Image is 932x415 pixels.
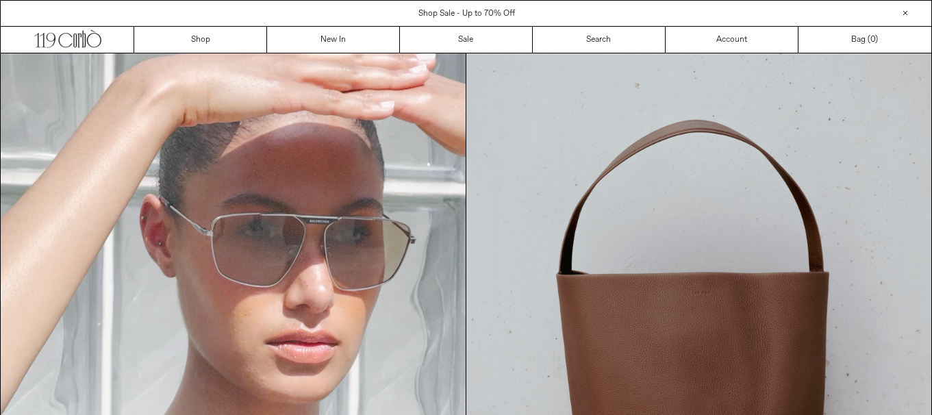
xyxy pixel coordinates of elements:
a: Shop [134,27,267,53]
a: Shop Sale - Up to 70% Off [418,8,515,19]
a: Bag () [798,27,931,53]
a: Sale [400,27,533,53]
a: Account [666,27,798,53]
a: Search [533,27,666,53]
span: 0 [870,34,875,45]
a: New In [267,27,400,53]
span: ) [870,34,878,46]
